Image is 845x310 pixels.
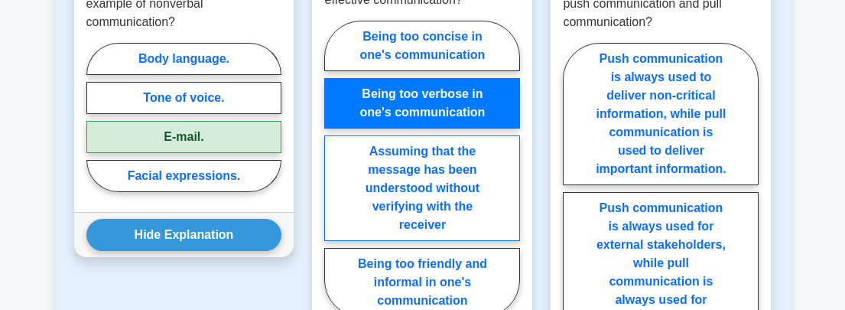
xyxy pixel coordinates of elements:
label: Assuming that the message has been understood without verifying with the receiver [324,135,520,241]
label: Being too verbose in one's communication [324,78,520,129]
label: Tone of voice. [86,82,282,114]
label: E-mail. [86,121,282,153]
button: Hide Explanation [86,219,282,251]
label: Being too concise in one's communication [324,21,520,71]
label: Facial expressions. [86,160,282,192]
label: Push communication is always used to deliver non-critical information, while pull communication i... [563,43,759,185]
label: Body language. [86,43,282,75]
